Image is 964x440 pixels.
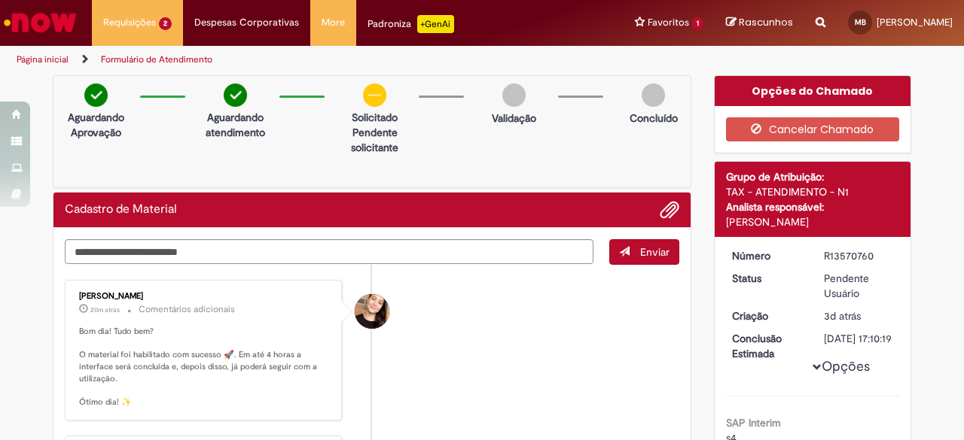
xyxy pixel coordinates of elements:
[877,16,953,29] span: [PERSON_NAME]
[84,83,108,107] img: check-circle-green.png
[715,76,911,106] div: Opções do Chamado
[79,326,330,408] p: Bom dia! Tudo bem? O material foi habilitado com sucesso 🚀. Em até 4 horas a interface será concl...
[692,17,703,30] span: 1
[322,15,345,30] span: More
[90,305,120,314] time: 29/09/2025 09:53:17
[103,15,156,30] span: Requisições
[726,117,900,141] button: Cancelar Chamado
[609,239,679,265] button: Enviar
[824,248,894,263] div: R13570760
[194,15,299,30] span: Despesas Corporativas
[417,15,454,33] p: +GenAi
[159,17,172,30] span: 2
[17,53,69,65] a: Página inicial
[726,214,900,229] div: [PERSON_NAME]
[855,17,866,27] span: MB
[824,309,861,323] span: 3d atrás
[139,303,235,316] small: Comentários adicionais
[2,8,79,38] img: ServiceNow
[199,110,272,140] p: Aguardando atendimento
[721,331,813,361] dt: Conclusão Estimada
[338,110,411,125] p: Solicitado
[363,83,386,107] img: circle-minus.png
[824,308,894,323] div: 26/09/2025 14:10:12
[824,271,894,301] div: Pendente Usuário
[739,15,793,29] span: Rascunhos
[648,15,689,30] span: Favoritos
[65,203,177,217] h2: Cadastro de Material Histórico de tíquete
[726,184,900,199] div: TAX - ATENDIMENTO - N1
[824,331,894,346] div: [DATE] 17:10:19
[355,294,389,329] div: Sabrina De Vasconcelos
[79,292,330,301] div: [PERSON_NAME]
[726,169,900,184] div: Grupo de Atribuição:
[721,308,813,323] dt: Criação
[640,245,670,259] span: Enviar
[642,83,665,107] img: img-circle-grey.png
[90,305,120,314] span: 20m atrás
[492,111,536,126] p: Validação
[338,125,411,155] p: Pendente solicitante
[368,15,454,33] div: Padroniza
[502,83,526,107] img: img-circle-grey.png
[101,53,212,65] a: Formulário de Atendimento
[824,309,861,323] time: 26/09/2025 14:10:12
[726,199,900,214] div: Analista responsável:
[721,271,813,286] dt: Status
[721,248,813,263] dt: Número
[630,111,678,126] p: Concluído
[65,239,593,264] textarea: Digite sua mensagem aqui...
[660,200,679,220] button: Adicionar anexos
[726,416,781,429] b: SAP Interim
[11,46,631,74] ul: Trilhas de página
[59,110,133,140] p: Aguardando Aprovação
[726,16,793,30] a: Rascunhos
[224,83,247,107] img: check-circle-green.png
